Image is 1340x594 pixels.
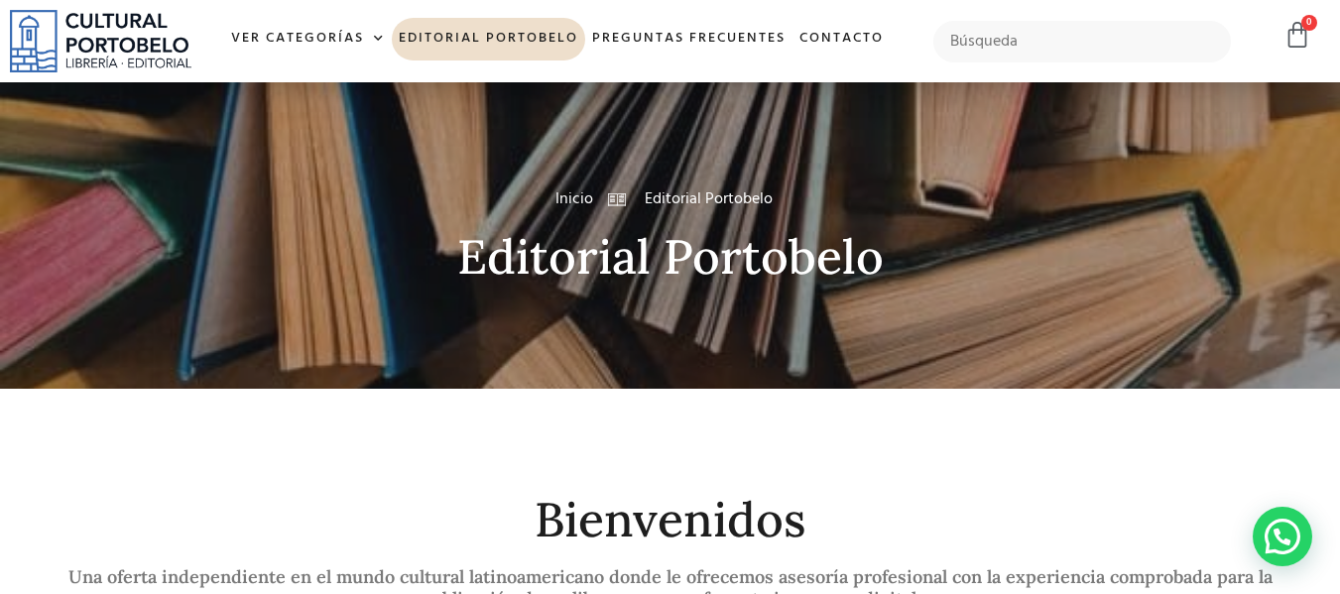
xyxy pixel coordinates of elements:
[640,187,773,211] span: Editorial Portobelo
[224,18,392,60] a: Ver Categorías
[585,18,792,60] a: Preguntas frecuentes
[46,231,1295,284] h2: Editorial Portobelo
[555,187,593,211] a: Inicio
[792,18,891,60] a: Contacto
[46,494,1295,546] h2: Bienvenidos
[1301,15,1317,31] span: 0
[392,18,585,60] a: Editorial Portobelo
[1283,21,1311,50] a: 0
[933,21,1232,62] input: Búsqueda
